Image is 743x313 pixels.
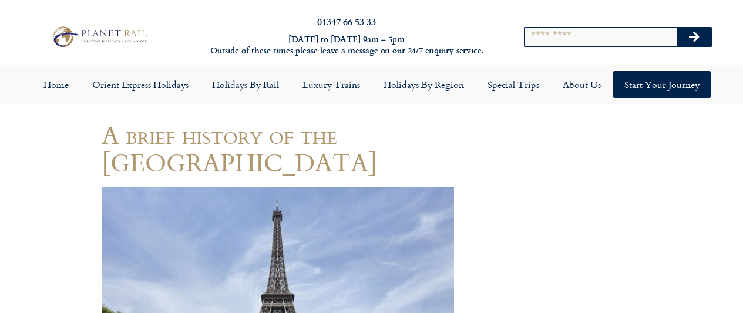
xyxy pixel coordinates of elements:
button: Search [677,28,711,46]
a: Holidays by Rail [200,71,291,98]
a: Start your Journey [613,71,711,98]
a: 01347 66 53 33 [317,15,376,28]
nav: Menu [6,71,737,98]
a: Home [32,71,80,98]
img: Planet Rail Train Holidays Logo [49,24,150,49]
h6: [DATE] to [DATE] 9am – 5pm Outside of these times please leave a message on our 24/7 enquiry serv... [201,34,492,56]
a: About Us [551,71,613,98]
a: Luxury Trains [291,71,372,98]
a: Holidays by Region [372,71,476,98]
a: Orient Express Holidays [80,71,200,98]
h1: A brief history of the [GEOGRAPHIC_DATA] [102,121,454,177]
a: Special Trips [476,71,551,98]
